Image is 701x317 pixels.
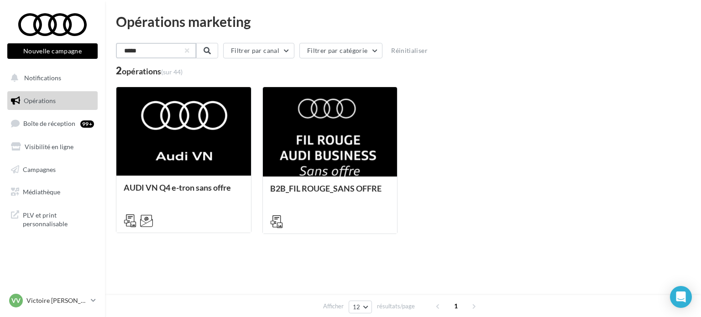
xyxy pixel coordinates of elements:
[5,114,99,133] a: Boîte de réception99+
[7,292,98,309] a: VV Victoire [PERSON_NAME]
[387,45,431,56] button: Réinitialiser
[23,165,56,173] span: Campagnes
[377,302,415,311] span: résultats/page
[116,15,690,28] div: Opérations marketing
[323,302,344,311] span: Afficher
[122,67,183,75] div: opérations
[24,97,56,104] span: Opérations
[5,91,99,110] a: Opérations
[124,183,244,201] div: AUDI VN Q4 e-tron sans offre
[5,205,99,232] a: PLV et print personnalisable
[5,160,99,179] a: Campagnes
[24,74,61,82] span: Notifications
[353,303,361,311] span: 12
[80,120,94,128] div: 99+
[449,299,463,313] span: 1
[23,209,94,229] span: PLV et print personnalisable
[5,182,99,202] a: Médiathèque
[5,68,96,88] button: Notifications
[299,43,382,58] button: Filtrer par catégorie
[23,188,60,196] span: Médiathèque
[25,143,73,151] span: Visibilité en ligne
[161,68,183,76] span: (sur 44)
[5,137,99,156] a: Visibilité en ligne
[11,296,21,305] span: VV
[349,301,372,313] button: 12
[223,43,294,58] button: Filtrer par canal
[7,43,98,59] button: Nouvelle campagne
[270,184,390,202] div: B2B_FIL ROUGE_SANS OFFRE
[26,296,87,305] p: Victoire [PERSON_NAME]
[23,120,75,127] span: Boîte de réception
[670,286,692,308] div: Open Intercom Messenger
[116,66,183,76] div: 2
